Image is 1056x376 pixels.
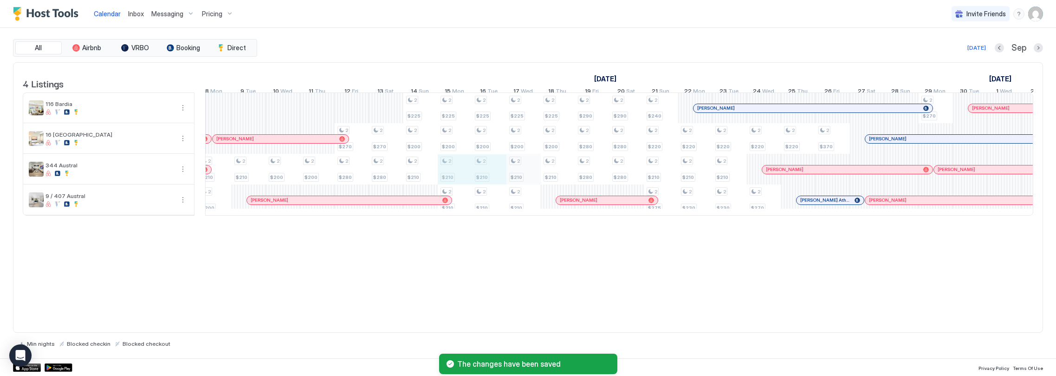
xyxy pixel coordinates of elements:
a: September 8, 2025 [203,86,225,99]
span: $200 [270,174,283,180]
a: October 1, 2025 [994,86,1014,99]
span: 2 [689,189,692,195]
a: September 20, 2025 [615,86,637,99]
span: Mon [211,87,223,97]
span: 2 [586,158,589,164]
span: [PERSON_NAME] [560,197,597,203]
span: 2 [654,127,657,133]
span: 26 [825,87,832,97]
span: 2 [414,97,417,103]
span: $220 [648,144,661,150]
span: 2 [380,158,382,164]
span: $210 [648,174,660,180]
a: September 11, 2025 [306,86,328,99]
span: $210 [545,174,557,180]
button: Previous month [995,43,1004,53]
button: More options [177,133,188,144]
span: Thu [315,87,325,97]
span: $275 [648,205,661,211]
span: Airbnb [83,44,102,52]
span: 2 [929,97,932,103]
span: $200 [408,144,421,150]
span: 2 [517,158,520,164]
span: 2 [620,127,623,133]
a: September 19, 2025 [583,86,601,99]
span: [PERSON_NAME] [869,197,907,203]
span: 30 [960,87,968,97]
span: Pricing [202,10,222,18]
span: Invite Friends [966,10,1006,18]
span: Wed [762,87,774,97]
span: Direct [227,44,246,52]
span: 27 [858,87,865,97]
button: Airbnb [64,41,110,54]
span: 2 [723,189,726,195]
a: September 15, 2025 [442,86,466,99]
span: $370 [820,144,833,150]
span: $200 [476,144,489,150]
span: 2 [551,158,554,164]
div: menu [177,164,188,175]
a: September 13, 2025 [376,86,396,99]
span: 29 [925,87,933,97]
span: $290 [614,113,627,119]
span: $210 [201,174,213,180]
a: September 25, 2025 [786,86,810,99]
span: 2 [689,127,692,133]
span: Tue [487,87,498,97]
span: Sun [901,87,911,97]
a: Inbox [128,9,144,19]
a: September 18, 2025 [546,86,569,99]
span: 2 [620,97,623,103]
span: Min nights [27,340,55,347]
div: listing image [29,100,44,115]
a: September 30, 2025 [958,86,982,99]
a: September 27, 2025 [855,86,878,99]
span: $225 [408,113,421,119]
span: The changes have been saved [458,359,610,369]
span: Fri [352,87,358,97]
div: User profile [1028,7,1043,21]
span: 2 [654,97,657,103]
span: Calendar [94,10,121,18]
span: Mon [452,87,464,97]
div: menu [177,194,188,205]
span: [PERSON_NAME] [216,136,254,142]
a: September 12, 2025 [342,86,361,99]
span: 2 [517,189,520,195]
span: 2 [414,158,417,164]
a: September 23, 2025 [718,86,741,99]
span: Inbox [128,10,144,18]
a: September 22, 2025 [682,86,708,99]
span: $200 [545,144,558,150]
span: [PERSON_NAME] [766,166,803,172]
span: Booking [177,44,201,52]
span: Wed [280,87,292,97]
span: 2 [311,158,314,164]
span: $220 [751,144,764,150]
span: 17 [513,87,519,97]
span: $290 [579,113,592,119]
span: 21 [652,87,658,97]
span: Sat [867,87,875,97]
button: [DATE] [966,42,987,53]
span: 2 [448,127,451,133]
span: $210 [511,205,522,211]
span: [PERSON_NAME] [938,166,975,172]
span: 13 [378,87,384,97]
span: VRBO [131,44,149,52]
a: September 14, 2025 [409,86,432,99]
span: 2 [586,97,589,103]
span: 2 [758,189,760,195]
a: Host Tools Logo [13,7,83,21]
span: $240 [648,113,661,119]
span: 2 [586,127,589,133]
button: Booking [160,41,207,54]
a: September 24, 2025 [751,86,777,99]
span: $230 [682,205,695,211]
span: 2 [654,158,657,164]
span: 2 [620,158,623,164]
span: $280 [579,174,592,180]
span: $270 [751,205,764,211]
